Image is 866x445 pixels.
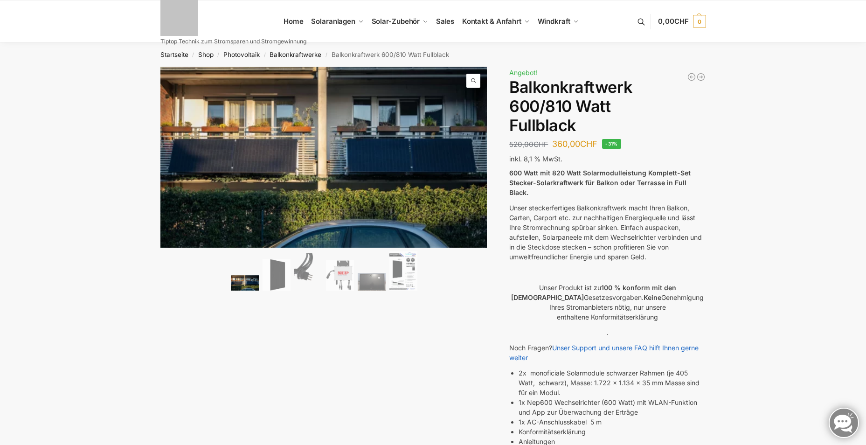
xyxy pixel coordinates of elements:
span: Windkraft [538,17,570,26]
span: 0 [693,15,706,28]
li: 2x monoficiale Solarmodule schwarzer Rahmen (je 405 Watt, schwarz), Masse: 1.722 x 1.134 x 35 mm ... [519,368,706,397]
a: Balkonkraftwerke [270,51,321,58]
p: . [509,327,706,337]
a: Sales [432,0,458,42]
span: 0,00 [658,17,688,26]
a: Shop [198,51,214,58]
bdi: 360,00 [552,139,597,149]
nav: Breadcrumb [144,42,722,67]
bdi: 520,00 [509,140,548,149]
span: / [188,51,198,59]
span: CHF [674,17,689,26]
span: CHF [580,139,597,149]
p: Tiptop Technik zum Stromsparen und Stromgewinnung [160,39,306,44]
a: Solaranlagen [307,0,367,42]
a: Balkonkraftwerk 405/600 Watt erweiterbar [696,72,706,82]
img: Balkonkraftwerk 600/810 Watt Fullblack – Bild 5 [358,273,386,291]
span: Solar-Zubehör [372,17,420,26]
img: NEP 800 Drosselbar auf 600 Watt [326,260,354,291]
li: 1x AC-Anschlusskabel 5 m [519,417,706,427]
p: Unser Produkt ist zu Gesetzesvorgaben. Genehmigung Ihres Stromanbieters nötig, nur unsere enthalt... [509,283,706,322]
li: Konformitätserklärung [519,427,706,437]
img: Balkonkraftwerk 600/810 Watt Fullblack 1 [160,67,488,247]
a: Windkraft [533,0,582,42]
p: Noch Fragen? [509,343,706,362]
a: Balkonkraftwerk 445/600 Watt Bificial [687,72,696,82]
strong: 100 % konform mit den [DEMOGRAPHIC_DATA] [511,284,676,301]
span: inkl. 8,1 % MwSt. [509,155,562,163]
img: TommaTech Vorderseite [263,259,291,291]
a: 0,00CHF 0 [658,7,706,35]
span: Kontakt & Anfahrt [462,17,521,26]
img: Anschlusskabel-3meter_schweizer-stecker [294,253,322,291]
span: -31% [602,139,621,149]
span: CHF [533,140,548,149]
span: Sales [436,17,455,26]
span: / [214,51,223,59]
img: Balkonkraftwerk 600/810 Watt Fullblack – Bild 6 [389,251,417,291]
a: Unser Support und unsere FAQ hilft Ihnen gerne weiter [509,344,699,362]
a: Photovoltaik [223,51,260,58]
strong: 600 Watt mit 820 Watt Solarmodulleistung Komplett-Set Stecker-Solarkraftwerk für Balkon oder Terr... [509,169,691,196]
p: Unser steckerfertiges Balkonkraftwerk macht Ihren Balkon, Garten, Carport etc. zur nachhaltigen E... [509,203,706,262]
span: Angebot! [509,69,538,76]
strong: Keine [644,293,661,301]
li: 1x Nep600 Wechselrichter (600 Watt) mit WLAN-Funktion und App zur Überwachung der Erträge [519,397,706,417]
span: / [321,51,331,59]
img: 2 Balkonkraftwerke [231,275,259,291]
img: Balkonkraftwerk 600/810 Watt Fullblack 3 [487,67,814,441]
h1: Balkonkraftwerk 600/810 Watt Fullblack [509,78,706,135]
a: Solar-Zubehör [367,0,432,42]
span: / [260,51,270,59]
a: Startseite [160,51,188,58]
a: Kontakt & Anfahrt [458,0,533,42]
span: Solaranlagen [311,17,355,26]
